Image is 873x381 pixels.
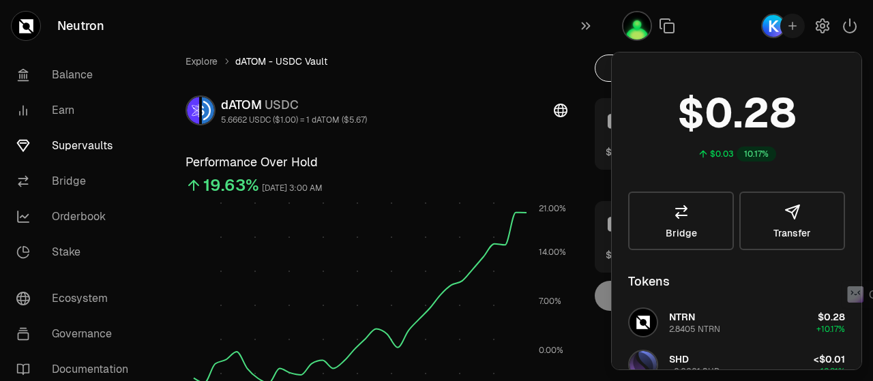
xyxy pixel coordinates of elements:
[818,311,845,323] span: $0.28
[814,353,845,365] span: <$0.01
[630,351,657,378] img: SHD Logo
[606,247,632,262] button: $0.00
[606,144,632,159] button: $0.00
[710,149,734,159] div: $0.03
[186,55,218,68] a: Explore
[539,345,563,356] tspan: 0.00%
[539,296,561,307] tspan: 7.00%
[265,97,299,112] span: USDC
[669,353,689,365] span: SHD
[221,95,367,115] div: dATOM
[669,311,695,323] span: NTRN
[539,247,566,258] tspan: 14.00%
[5,128,147,164] a: Supervaults
[816,366,845,377] span: +12.81%
[203,174,259,196] div: 19.63%
[186,55,567,68] nav: breadcrumb
[595,55,724,82] button: Deposit
[669,366,720,377] div: <0.0001 SHD
[669,324,720,335] div: 2.8405 NTRN
[262,181,323,196] div: [DATE] 3:00 AM
[5,164,147,199] a: Bridge
[235,55,327,68] span: dATOM - USDC Vault
[5,281,147,316] a: Ecosystem
[221,115,367,125] div: 5.6662 USDC ($1.00) = 1 dATOM ($5.67)
[622,11,652,41] img: Kycka wallet
[202,97,214,124] img: USDC Logo
[5,57,147,93] a: Balance
[5,316,147,352] a: Governance
[737,147,776,162] div: 10.17%
[186,153,567,172] h3: Performance Over Hold
[739,192,845,250] button: Transfer
[539,203,566,214] tspan: 21.00%
[630,309,657,336] img: NTRN Logo
[5,234,147,270] a: Stake
[628,272,670,291] div: Tokens
[5,93,147,128] a: Earn
[816,324,845,335] span: +10.17%
[620,302,853,343] button: NTRN LogoNTRN2.8405 NTRN$0.28+10.17%
[5,199,147,234] a: Orderbook
[187,97,199,124] img: dATOM Logo
[666,228,697,238] span: Bridge
[628,192,734,250] a: Bridge
[761,14,786,38] img: Keplr
[773,228,811,238] span: Transfer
